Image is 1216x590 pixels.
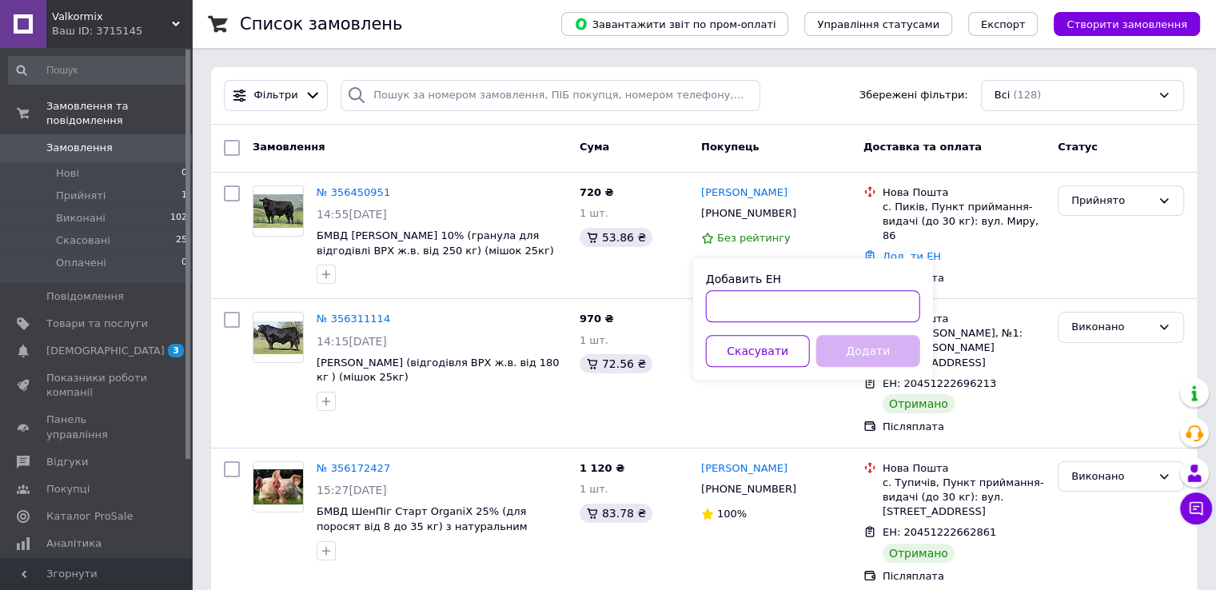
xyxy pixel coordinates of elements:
span: Замовлення та повідомлення [46,99,192,128]
span: 720 ₴ [580,186,614,198]
div: [PHONE_NUMBER] [698,203,799,224]
button: Чат з покупцем [1180,492,1212,524]
span: 102 [170,211,187,225]
span: Замовлення [46,141,113,155]
span: Управління статусами [817,18,939,30]
img: Фото товару [253,321,303,354]
span: Збережені фільтри: [859,88,968,103]
span: 1 шт. [580,207,608,219]
span: Замовлення [253,141,325,153]
span: Створити замовлення [1066,18,1187,30]
h1: Список замовлень [240,14,402,34]
div: Отримано [883,394,955,413]
span: 0 [181,256,187,270]
div: Отримано [883,544,955,563]
div: Післяплата [883,271,1045,285]
span: 14:55[DATE] [317,208,387,221]
input: Пошук [8,56,189,85]
span: 1 [181,189,187,203]
a: № 356311114 [317,313,390,325]
input: Пошук за номером замовлення, ПІБ покупця, номером телефону, Email, номером накладної [341,80,760,111]
span: Відгуки [46,455,88,469]
span: Виконані [56,211,106,225]
span: Каталог ProSale [46,509,133,524]
span: Фільтри [254,88,298,103]
span: Нові [56,166,79,181]
span: Покупець [701,141,760,153]
span: ЕН: 20451222696213 [883,377,996,389]
span: 970 ₴ [580,313,614,325]
span: Товари та послуги [46,317,148,331]
div: Нова Пошта [883,185,1045,200]
a: [PERSON_NAME] [701,461,787,476]
div: с. Тупичів, Пункт приймання-видачі (до 30 кг): вул. [STREET_ADDRESS] [883,476,1045,520]
button: Скасувати [706,335,810,367]
span: 100% [717,508,747,520]
a: № 356172427 [317,462,390,474]
a: Створити замовлення [1038,18,1200,30]
span: [DEMOGRAPHIC_DATA] [46,344,165,358]
div: Післяплата [883,420,1045,434]
span: Повідомлення [46,289,124,304]
a: Додати ЕН [883,250,941,262]
div: 72.56 ₴ [580,354,652,373]
a: Фото товару [253,461,304,512]
span: Статус [1058,141,1098,153]
div: Прийнято [1071,193,1151,209]
a: БМВД ШенПіг Старт OrganiX 25% (для поросят від 8 до 35 кг) з натуральним стимулятором росту (мішо... [317,505,528,547]
a: [PERSON_NAME] [701,185,787,201]
div: Виконано [1071,319,1151,336]
span: 1 120 ₴ [580,462,624,474]
span: Всі [995,88,1011,103]
button: Експорт [968,12,1039,36]
span: Доставка та оплата [863,141,982,153]
div: с. Пиків, Пункт приймання-видачі (до 30 кг): вул. Миру, 86 [883,200,1045,244]
span: 1 шт. [580,483,608,495]
span: 3 [168,344,184,357]
span: Скасовані [56,233,110,248]
a: Фото товару [253,185,304,237]
span: Оплачені [56,256,106,270]
span: 1 шт. [580,334,608,346]
div: Виконано [1071,468,1151,485]
span: Прийняті [56,189,106,203]
div: Нова Пошта [883,312,1045,326]
span: Експорт [981,18,1026,30]
span: Покупці [46,482,90,496]
span: 25 [176,233,187,248]
div: Післяплата [883,569,1045,584]
span: 15:27[DATE] [317,484,387,496]
button: Управління статусами [804,12,952,36]
span: Без рейтингу [717,232,791,244]
span: ЕН: 20451222662861 [883,526,996,538]
span: Показники роботи компанії [46,371,148,400]
a: БМВД [PERSON_NAME] 10% (гранула для відгодівлі ВРХ ж.в. від 250 кг) (мішок 25кг) [317,229,554,257]
div: Нова Пошта [883,461,1045,476]
span: Cума [580,141,609,153]
label: Добавить ЕН [706,273,781,285]
span: Valkormix [52,10,172,24]
span: Аналітика [46,536,102,551]
a: [PERSON_NAME] (відгодівля ВРХ ж.в. від 180 кг ) (мішок 25кг) [317,357,560,384]
button: Завантажити звіт по пром-оплаті [561,12,788,36]
div: смт. [PERSON_NAME], №1: вул. [PERSON_NAME][STREET_ADDRESS] [883,326,1045,370]
span: Панель управління [46,413,148,441]
a: Фото товару [253,312,304,363]
div: [PHONE_NUMBER] [698,479,799,500]
span: (128) [1013,89,1041,101]
span: 14:15[DATE] [317,335,387,348]
div: 83.78 ₴ [580,504,652,523]
img: Фото товару [253,194,303,228]
img: Фото товару [253,469,303,504]
a: № 356450951 [317,186,390,198]
span: Завантажити звіт по пром-оплаті [574,17,775,31]
div: Ваш ID: 3715145 [52,24,192,38]
button: Створити замовлення [1054,12,1200,36]
div: 53.86 ₴ [580,228,652,247]
span: 0 [181,166,187,181]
